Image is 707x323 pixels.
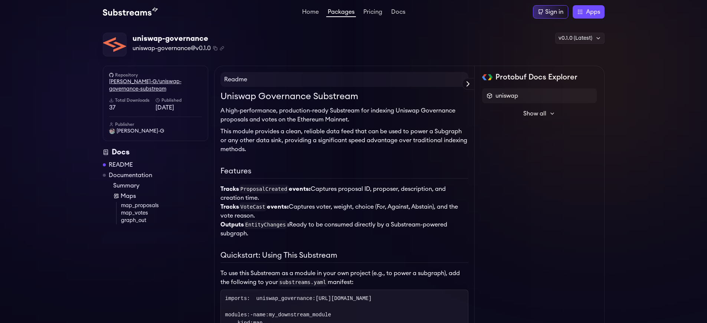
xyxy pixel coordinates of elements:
[239,185,289,193] code: ProposalCreated
[220,222,289,228] strong: Outputs :
[220,202,468,220] li: Captures voter, weight, choice (For, Against, Abstain), and the vote reason.
[390,9,407,16] a: Docs
[533,5,568,19] a: Sign in
[109,103,156,112] span: 37
[482,106,597,121] button: Show all
[220,204,289,210] strong: Tracks events:
[109,171,152,180] a: Documentation
[225,312,250,318] span: :
[362,9,384,16] a: Pricing
[113,193,119,199] img: Map icon
[220,72,468,87] h4: Readme
[220,250,468,263] h2: Quickstart: Using This Substream
[250,312,331,318] span: - :
[225,312,247,318] span: modules
[220,90,468,103] h1: Uniswap Governance Substream
[109,127,202,135] a: [PERSON_NAME]-G
[244,220,288,229] code: EntityChanges
[239,202,267,211] code: VoteCast
[103,33,126,56] img: Package Logo
[315,296,371,301] span: [URL][DOMAIN_NAME]
[250,296,372,301] span: :
[213,46,217,50] button: Copy package name and version
[121,217,208,224] a: graph_out
[523,109,546,118] span: Show all
[278,278,328,287] code: substreams.yaml
[132,33,224,44] div: uniswap-governance
[220,106,468,124] p: A high-performance, production-ready Substream for indexing Uniswap Governance proposals and vote...
[121,209,208,217] a: map_votes
[220,220,468,238] li: Ready to be consumed directly by a Substream-powered subgraph.
[109,160,133,169] a: README
[109,78,202,93] a: [PERSON_NAME]-G/uniswap-governance-substream
[109,97,156,103] h6: Total Downloads
[121,202,208,209] a: map_proposals
[132,44,211,53] span: uniswap-governance@v0.1.0
[545,7,563,16] div: Sign in
[113,181,208,190] a: Summary
[220,269,468,287] p: To use this Substream as a module in your own project (e.g., to power a subgraph), add the follow...
[220,127,468,154] p: This module provides a clean, reliable data feed that can be used to power a Subgraph or any othe...
[482,74,493,80] img: Protobuf
[301,9,320,16] a: Home
[225,296,250,301] span: :
[555,33,605,44] div: v0.1.0 (Latest)
[220,46,224,50] button: Copy .spkg link to clipboard
[225,296,247,301] span: imports
[256,296,312,301] span: uniswap_governance
[103,7,158,16] img: Substream's logo
[253,312,266,318] span: name
[220,186,311,192] strong: Tracks events:
[103,147,208,157] div: Docs
[495,91,518,100] span: uniswap
[269,312,331,318] span: my_downstream_module
[220,185,468,202] li: Captures proposal ID, proposer, description, and creation time.
[220,166,468,179] h2: Features
[586,7,600,16] span: Apps
[113,192,208,200] a: Maps
[109,72,202,78] h6: Repository
[109,128,115,134] img: User Avatar
[495,72,577,82] h2: Protobuf Docs Explorer
[156,103,202,112] span: [DATE]
[109,121,202,127] h6: Publisher
[156,97,202,103] h6: Published
[117,127,164,135] span: [PERSON_NAME]-G
[326,9,356,17] a: Packages
[109,73,114,77] img: github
